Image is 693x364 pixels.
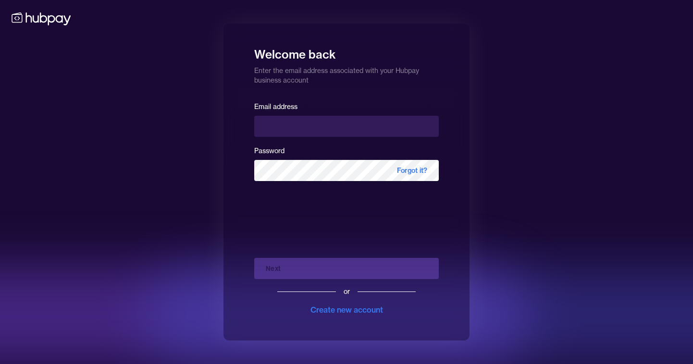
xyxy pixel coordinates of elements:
[310,304,383,315] div: Create new account
[254,62,439,85] p: Enter the email address associated with your Hubpay business account
[385,160,439,181] span: Forgot it?
[254,41,439,62] h1: Welcome back
[344,287,350,296] div: or
[254,146,285,155] label: Password
[254,102,297,111] label: Email address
